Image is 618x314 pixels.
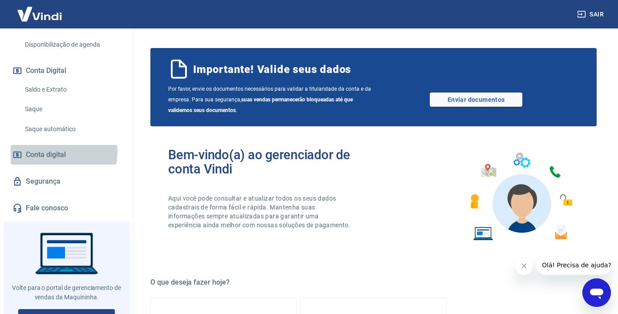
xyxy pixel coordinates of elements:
[11,61,122,81] button: Conta Digital
[515,257,533,275] iframe: Fechar mensagem
[5,6,75,13] span: Olá! Precisa de ajuda?
[11,172,122,191] a: Segurança
[21,100,122,118] a: Saque
[168,97,353,113] b: suas vendas permanecerão bloqueadas até que validemos seus documentos
[193,62,351,76] span: Importante! Valide seus dados
[26,149,66,161] span: Conta digital
[582,278,611,307] iframe: Botão para abrir a janela de mensagens
[150,278,597,287] h5: O que deseja fazer hoje?
[21,81,122,99] a: Saldo e Extrato
[537,255,611,275] iframe: Mensagem da empresa
[168,148,374,176] h2: Bem-vindo(a) ao gerenciador de conta Vindi
[575,6,607,23] button: Sair
[11,145,122,165] a: Conta digital
[168,194,352,229] p: Aqui você pode consultar e atualizar todos os seus dados cadastrais de forma fácil e rápida. Mant...
[11,198,122,218] a: Fale conosco
[430,93,522,107] a: Enviar documentos
[11,0,69,28] img: Vindi
[462,148,579,246] img: Imagem de um avatar masculino com diversos icones exemplificando as funcionalidades do gerenciado...
[21,36,122,54] a: Disponibilização de agenda
[168,84,374,116] span: Por favor, envie os documentos necessários para validar a titularidade da conta e da empresa. Par...
[21,120,122,138] a: Saque automático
